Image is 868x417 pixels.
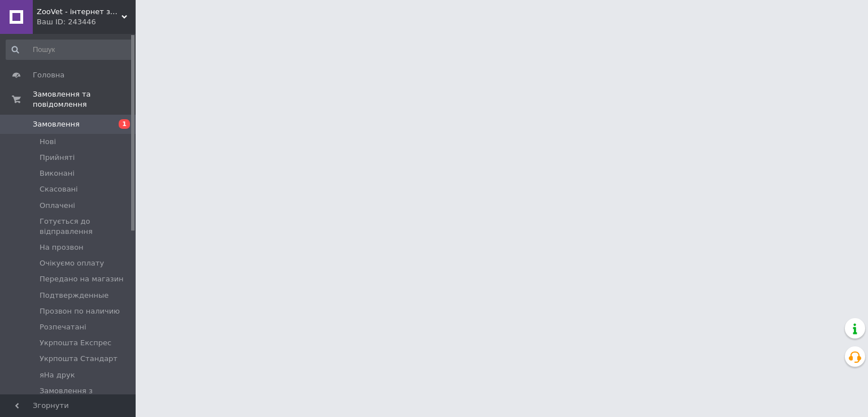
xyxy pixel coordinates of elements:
[40,168,75,179] span: Виконані
[40,242,84,253] span: На прозвон
[37,7,121,17] span: ZooVet - інтернет зоомагазин самих низьких цін - Zoovetbaza.com.ua
[6,40,133,60] input: Пошук
[40,137,56,147] span: Нові
[40,216,132,237] span: Готується до відправлення
[40,306,120,316] span: Прозвон по наличию
[40,201,75,211] span: Оплачені
[40,386,132,406] span: Замовлення з [PERSON_NAME]
[40,354,118,364] span: Укрпошта Стандарт
[40,184,78,194] span: Скасовані
[40,338,111,348] span: Укрпошта Експрес
[33,70,64,80] span: Головна
[37,17,136,27] div: Ваш ID: 243446
[40,290,108,301] span: Подтвержденные
[119,119,130,129] span: 1
[33,119,80,129] span: Замовлення
[40,258,104,268] span: Очікуємо оплату
[40,153,75,163] span: Прийняті
[33,89,136,110] span: Замовлення та повідомлення
[40,370,75,380] span: яНа друк
[40,274,124,284] span: Передано на магазин
[40,322,86,332] span: Розпечатані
